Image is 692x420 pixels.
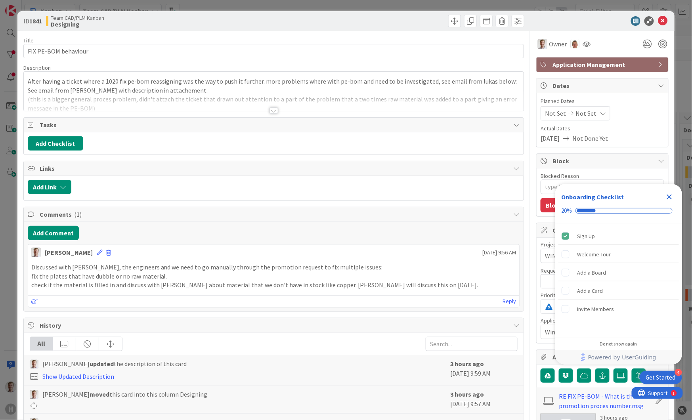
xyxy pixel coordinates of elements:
span: Team CAD/PLM Kanban [51,15,104,21]
div: Sign Up is complete. [558,227,679,245]
span: [DATE] 9:56 AM [482,248,516,257]
div: Add a Board [577,268,606,277]
button: Add Comment [28,226,79,240]
span: Application Management [552,60,654,69]
div: Add a Card [577,286,603,296]
img: BO [30,360,38,368]
p: After having a ticket where a 1020 fix pe-bom reassigning was the way to push it further. more pr... [28,77,520,86]
div: Checklist Container [555,184,682,365]
span: Windchill [545,327,650,337]
div: Open Get Started checklist, remaining modules: 4 [640,371,682,384]
span: WINDCHILL E-BOM [545,250,646,262]
div: Close Checklist [663,191,676,203]
a: Show Updated Description [42,372,114,380]
span: [DATE] [541,134,560,143]
div: Application (CAD/PLM) [541,318,664,323]
div: 1 [41,3,43,10]
b: 3 hours ago [450,360,484,368]
div: Welcome Tour is incomplete. [558,246,679,263]
div: Onboarding Checklist [562,192,624,202]
p: Discussed with [PERSON_NAME], the engineers and we need to go manually through the promotion requ... [31,263,516,272]
div: Get Started [646,374,676,382]
span: Powered by UserGuiding [588,353,656,362]
span: Links [40,164,510,173]
div: Do not show again [600,341,637,347]
div: [PERSON_NAME] [45,248,93,257]
span: Not Set [575,109,596,118]
span: ID [23,16,42,26]
span: Description [23,64,51,71]
span: [PERSON_NAME] the description of this card [42,359,187,368]
img: TJ [571,40,579,48]
span: Comments [40,210,510,219]
span: Not Done Yet [572,134,608,143]
div: Project [541,242,664,247]
span: Planned Dates [541,97,664,105]
img: BO [31,248,41,257]
div: [DATE] 9:59 AM [450,359,518,381]
button: Add Checklist [28,136,83,151]
img: BO [30,390,38,399]
span: Custom Fields [552,225,654,235]
b: updated [90,360,114,368]
div: Checklist items [555,224,682,336]
div: [DATE] 9:57 AM [450,389,518,409]
span: History [40,321,510,330]
span: Attachments [552,352,654,362]
a: Reply [503,296,516,306]
b: 1841 [29,17,42,25]
b: Designing [51,21,104,27]
div: 20% [562,207,572,214]
div: Priority [541,292,664,298]
input: type card name here... [23,44,524,58]
input: Search... [426,337,518,351]
div: Welcome Tour [577,250,611,259]
div: Checklist progress: 20% [562,207,676,214]
span: [PERSON_NAME] this card into this column Designing [42,389,208,399]
p: fix the plates that have dubble or no raw material. [31,272,516,281]
label: Requester [541,267,566,274]
div: 4 [675,369,682,376]
span: Block [552,156,654,166]
span: Actual Dates [541,124,664,133]
div: Sign Up [577,231,595,241]
b: 3 hours ago [450,390,484,398]
div: Footer [555,350,682,365]
div: Invite Members [577,304,614,314]
button: Block [541,198,568,212]
label: Blocked Reason [541,172,579,179]
span: Owner [549,39,567,49]
div: Invite Members is incomplete. [558,300,679,318]
div: Add a Board is incomplete. [558,264,679,281]
button: Add Link [28,180,71,194]
label: Title [23,37,34,44]
span: Not Set [545,109,566,118]
p: See email from [PERSON_NAME] with description in attachement. [28,86,520,95]
p: check if the material is filled in and discuss with [PERSON_NAME] about material that we don't ha... [31,281,516,290]
div: Add a Card is incomplete. [558,282,679,300]
span: ( 1 ) [74,210,82,218]
b: moved [90,390,109,398]
span: Dates [552,81,654,90]
div: All [30,337,53,351]
span: Tasks [40,120,510,130]
a: RE FIX PE-BOM - What is the promotion proces number.msg [559,391,651,410]
a: Powered by UserGuiding [559,350,678,365]
span: Support [17,1,36,11]
img: BO [538,39,547,49]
